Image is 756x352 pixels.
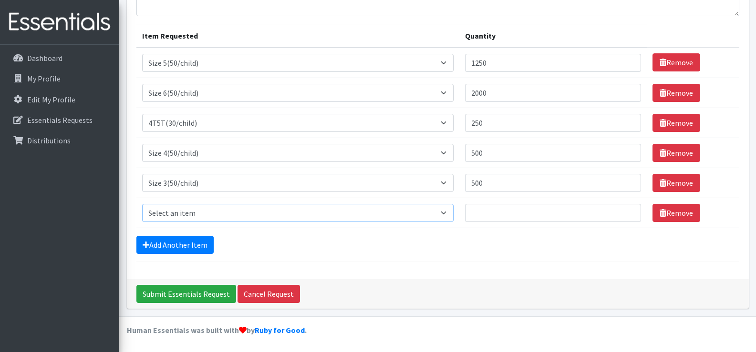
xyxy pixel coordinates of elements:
p: My Profile [27,74,61,83]
a: Remove [652,144,700,162]
a: Edit My Profile [4,90,115,109]
a: Essentials Requests [4,111,115,130]
p: Dashboard [27,53,62,63]
p: Edit My Profile [27,95,75,104]
a: My Profile [4,69,115,88]
a: Dashboard [4,49,115,68]
img: HumanEssentials [4,6,115,38]
strong: Human Essentials was built with by . [127,325,307,335]
a: Remove [652,204,700,222]
p: Essentials Requests [27,115,93,125]
a: Remove [652,84,700,102]
a: Remove [652,174,700,192]
a: Distributions [4,131,115,150]
a: Cancel Request [238,285,300,303]
a: Remove [652,114,700,132]
th: Quantity [459,24,647,48]
input: Submit Essentials Request [136,285,236,303]
a: Remove [652,53,700,71]
a: Add Another Item [136,236,214,254]
a: Ruby for Good [255,325,305,335]
th: Item Requested [136,24,459,48]
p: Distributions [27,136,71,145]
